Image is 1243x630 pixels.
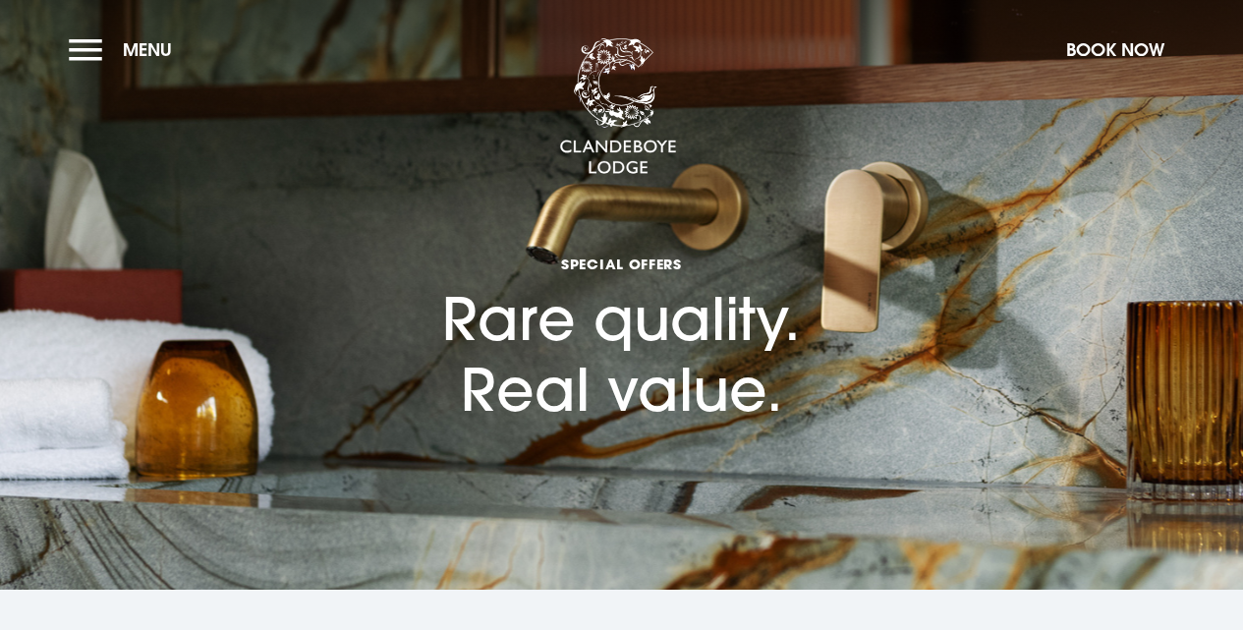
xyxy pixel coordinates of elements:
[442,175,801,424] h1: Rare quality. Real value.
[442,255,801,273] span: Special Offers
[559,38,677,176] img: Clandeboye Lodge
[123,38,172,61] span: Menu
[1056,29,1174,71] button: Book Now
[69,29,182,71] button: Menu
